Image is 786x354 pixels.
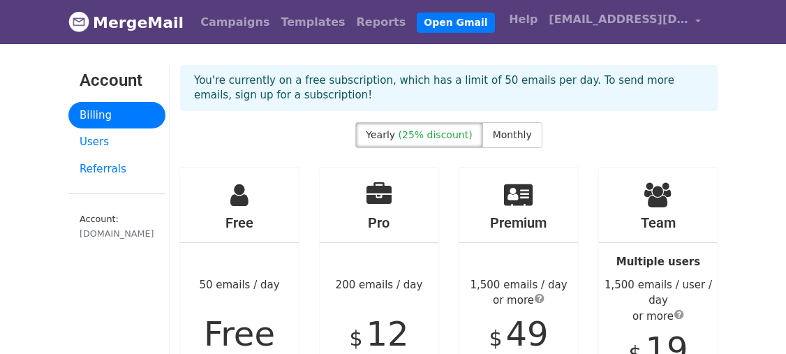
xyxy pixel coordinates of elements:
a: Reports [351,8,412,36]
span: Free [204,314,275,353]
h3: Account [80,71,154,91]
h4: Premium [459,214,578,231]
h4: Team [599,214,718,231]
a: [EMAIL_ADDRESS][DOMAIN_NAME] [543,6,706,38]
span: 12 [366,314,408,353]
a: Open Gmail [417,13,494,33]
p: You're currently on a free subscription, which has a limit of 50 emails per day. To send more ema... [194,73,704,103]
div: 1,500 emails / user / day or more [599,277,718,325]
a: Campaigns [195,8,275,36]
span: Yearly [366,129,395,140]
small: Account: [80,214,154,240]
a: Billing [68,102,165,129]
h4: Pro [320,214,438,231]
div: 1,500 emails / day or more [459,277,578,309]
span: 49 [505,314,548,353]
strong: Multiple users [616,256,700,268]
span: $ [489,326,503,351]
div: [DOMAIN_NAME] [80,227,154,240]
span: [EMAIL_ADDRESS][DOMAIN_NAME] [549,11,688,28]
a: Templates [275,8,350,36]
img: MergeMail logo [68,11,89,32]
span: (25% discount) [399,129,473,140]
a: Users [68,128,165,156]
span: Monthly [493,129,532,140]
a: Help [503,6,543,34]
h4: Free [180,214,299,231]
a: MergeMail [68,8,184,37]
span: $ [350,326,363,351]
a: Referrals [68,156,165,183]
